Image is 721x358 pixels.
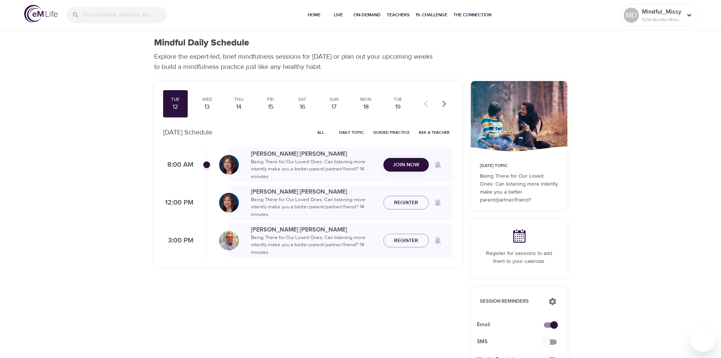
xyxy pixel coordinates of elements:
[251,196,377,219] p: Being There for Our Loved Ones: Can listening more intently make you a better parent/partner/frie...
[325,103,344,111] div: 17
[429,156,447,174] span: Remind me when a class goes live every Tuesday at 8:00 AM
[383,234,429,248] button: Register
[293,103,312,111] div: 16
[261,96,280,103] div: Fri
[370,127,413,138] button: Guided Practice
[383,158,429,172] button: Join Now
[353,11,381,19] span: On-Demand
[357,96,375,103] div: Mon
[163,198,193,208] p: 12:00 PM
[387,11,410,19] span: Teachers
[416,11,447,19] span: 1% Challenge
[261,103,280,111] div: 15
[251,225,377,234] p: [PERSON_NAME] [PERSON_NAME]
[251,149,377,158] p: [PERSON_NAME] [PERSON_NAME]
[83,7,167,23] input: Find programs, teachers, etc...
[394,236,418,245] span: Register
[336,127,367,138] button: Daily Topic
[163,236,193,246] p: 3:00 PM
[198,96,216,103] div: Wed
[251,234,377,256] p: Being There for Our Loved Ones: Can listening more intently make you a better parent/partner/frie...
[624,8,639,23] div: MD
[477,321,549,329] span: Email
[166,96,185,103] div: Tue
[251,158,377,181] p: Being There for Our Loved Ones: Can listening more intently make you a better parent/partner/frie...
[329,11,347,19] span: Live
[163,160,193,170] p: 8:00 AM
[219,231,239,250] img: Roger%20Nolan%20Headshot.jpg
[219,155,239,175] img: Elaine_Smookler-min.jpg
[429,231,447,250] span: Remind me when a class goes live every Tuesday at 3:00 PM
[480,172,558,204] p: Being There for Our Loved Ones: Can listening more intently make you a better parent/partner/friend?
[293,96,312,103] div: Sat
[393,160,419,170] span: Join Now
[453,11,491,19] span: The Connection
[154,38,249,48] h1: Mindful Daily Schedule
[309,127,333,138] button: All
[325,96,344,103] div: Sun
[24,5,58,23] img: logo
[357,103,375,111] div: 18
[388,96,407,103] div: Tue
[166,103,185,111] div: 12
[416,127,453,138] button: Ask a Teacher
[305,11,323,19] span: Home
[642,7,682,16] p: Mindful_Missy
[480,250,558,266] p: Register for sessions to add them to your calendar
[163,127,212,138] p: [DATE] Schedule
[154,52,438,72] p: Explore the expert-led, brief mindfulness sessions for [DATE] or plan out your upcoming weeks to ...
[642,16,682,23] p: 5214 Mindful Minutes
[312,129,330,136] span: All
[373,129,410,136] span: Guided Practice
[229,103,248,111] div: 14
[480,163,558,169] p: [DATE] Topic
[691,328,715,352] iframe: Button to launch messaging window
[419,129,450,136] span: Ask a Teacher
[429,194,447,212] span: Remind me when a class goes live every Tuesday at 12:00 PM
[198,103,216,111] div: 13
[219,193,239,213] img: Elaine_Smookler-min.jpg
[480,298,541,305] p: Session Reminders
[229,96,248,103] div: Thu
[251,187,377,196] p: [PERSON_NAME] [PERSON_NAME]
[383,196,429,210] button: Register
[477,338,549,346] span: SMS
[394,198,418,208] span: Register
[339,129,364,136] span: Daily Topic
[388,103,407,111] div: 19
